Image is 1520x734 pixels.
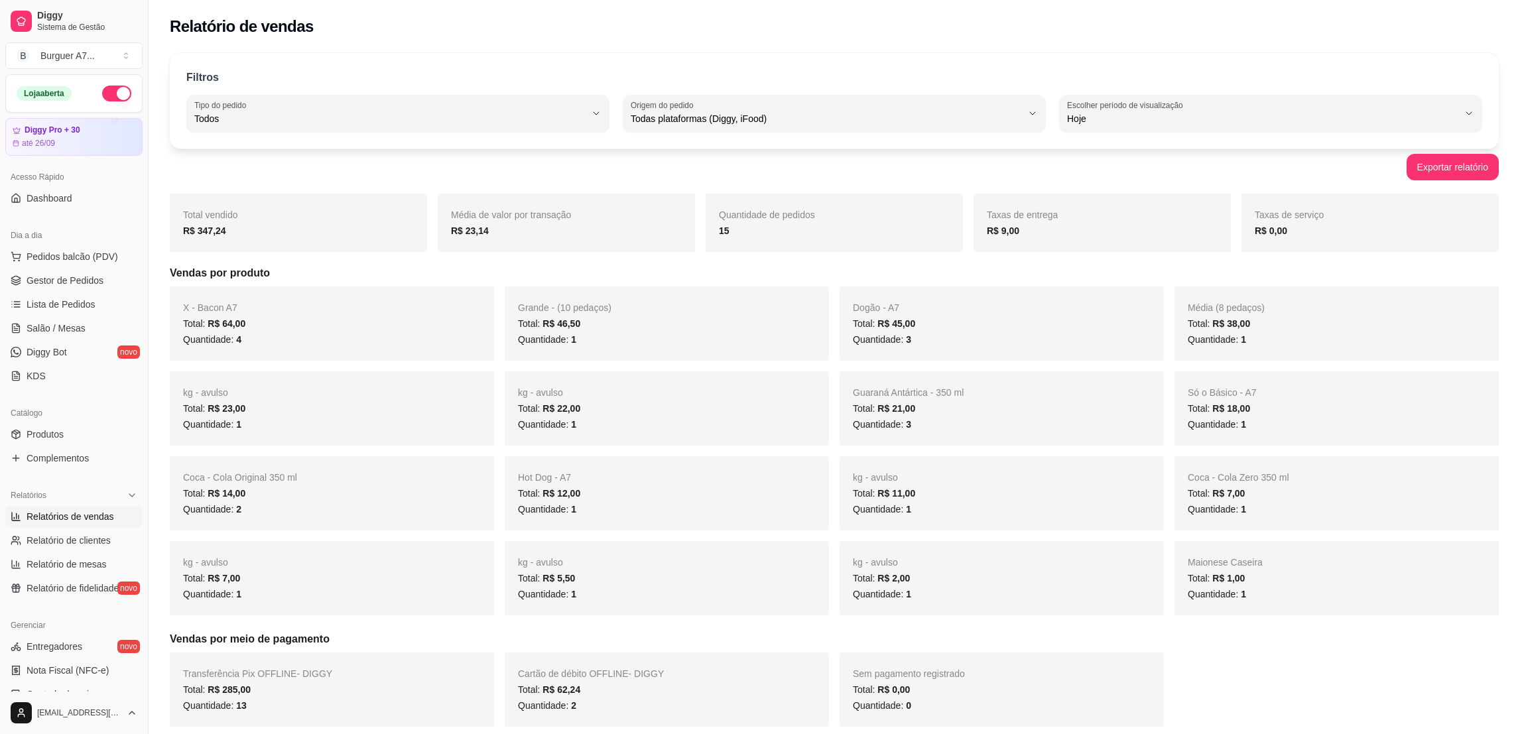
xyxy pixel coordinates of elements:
span: Taxas de serviço [1255,210,1324,220]
span: Nota Fiscal (NFC-e) [27,664,109,677]
span: 1 [571,334,576,345]
span: Transferência Pix OFFLINE - DIGGY [183,668,332,679]
div: Acesso Rápido [5,166,143,188]
span: R$ 23,00 [208,403,245,414]
span: Guaraná Antártica - 350 ml [853,387,964,398]
span: Relatório de clientes [27,534,111,547]
span: Total: [853,573,910,583]
span: Quantidade de pedidos [719,210,815,220]
a: KDS [5,365,143,387]
span: Quantidade: [1188,589,1246,599]
span: Diggy Bot [27,345,67,359]
button: Select a team [5,42,143,69]
span: Total: [518,684,580,695]
span: Total: [518,318,580,329]
span: Quantidade: [853,334,911,345]
span: kg - avulso [183,557,228,568]
div: Gerenciar [5,615,143,636]
span: Taxas de entrega [987,210,1058,220]
button: Tipo do pedidoTodos [186,95,609,132]
span: Total: [183,573,240,583]
span: R$ 7,00 [208,573,240,583]
label: Origem do pedido [631,99,698,111]
span: Hot Dog - A7 [518,472,571,483]
span: R$ 2,00 [877,573,910,583]
a: Relatório de fidelidadenovo [5,578,143,599]
strong: R$ 347,24 [183,225,226,236]
a: Diggy Pro + 30até 26/09 [5,118,143,156]
span: R$ 45,00 [877,318,915,329]
span: Sistema de Gestão [37,22,137,32]
a: Relatórios de vendas [5,506,143,527]
p: Filtros [186,70,219,86]
span: B [17,49,30,62]
span: Total: [853,488,915,499]
a: Relatório de clientes [5,530,143,551]
span: Grande - (10 pedaços) [518,302,611,313]
span: Quantidade: [518,504,576,515]
span: Relatórios [11,490,46,501]
span: Total: [853,684,910,695]
span: 1 [1241,419,1246,430]
a: Nota Fiscal (NFC-e) [5,660,143,681]
h2: Relatório de vendas [170,16,314,37]
span: Salão / Mesas [27,322,86,335]
span: Quantidade: [518,589,576,599]
a: Entregadoresnovo [5,636,143,657]
span: kg - avulso [853,557,898,568]
span: Sem pagamento registrado [853,668,965,679]
span: Quantidade: [183,419,241,430]
span: Todos [194,112,586,125]
span: [EMAIL_ADDRESS][DOMAIN_NAME] [37,707,121,718]
strong: R$ 23,14 [451,225,489,236]
span: R$ 64,00 [208,318,245,329]
span: Diggy [37,10,137,22]
div: Catálogo [5,402,143,424]
span: 3 [906,334,911,345]
span: Quantidade: [518,700,576,711]
div: Dia a dia [5,225,143,246]
a: Lista de Pedidos [5,294,143,315]
span: kg - avulso [518,557,563,568]
span: Quantidade: [853,700,911,711]
button: [EMAIL_ADDRESS][DOMAIN_NAME] [5,697,143,729]
label: Tipo do pedido [194,99,251,111]
span: Todas plataformas (Diggy, iFood) [631,112,1022,125]
span: Total: [853,403,915,414]
a: Salão / Mesas [5,318,143,339]
span: R$ 11,00 [877,488,915,499]
span: Total: [1188,573,1245,583]
span: Relatório de fidelidade [27,581,119,595]
div: Burguer A7 ... [40,49,95,62]
a: Gestor de Pedidos [5,270,143,291]
span: 3 [906,419,911,430]
span: Total: [1188,488,1245,499]
span: 1 [1241,504,1246,515]
span: R$ 5,50 [542,573,575,583]
button: Alterar Status [102,86,131,101]
span: Média (8 pedaços) [1188,302,1265,313]
span: Total: [518,488,580,499]
span: Total: [1188,403,1250,414]
button: Origem do pedidoTodas plataformas (Diggy, iFood) [623,95,1046,132]
span: Dogão - A7 [853,302,899,313]
a: Produtos [5,424,143,445]
a: Relatório de mesas [5,554,143,575]
h5: Vendas por meio de pagamento [170,631,1499,647]
a: Diggy Botnovo [5,341,143,363]
span: 1 [571,589,576,599]
button: Pedidos balcão (PDV) [5,246,143,267]
span: Entregadores [27,640,82,653]
span: Total: [518,403,580,414]
a: Controle de caixa [5,684,143,705]
label: Escolher período de visualização [1067,99,1187,111]
span: Total: [183,318,245,329]
span: Total vendido [183,210,238,220]
span: Coca - Cola Zero 350 ml [1188,472,1289,483]
span: Total: [518,573,575,583]
span: Quantidade: [183,700,247,711]
span: 2 [571,700,576,711]
a: DiggySistema de Gestão [5,5,143,37]
span: 1 [1241,334,1246,345]
span: 1 [571,504,576,515]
